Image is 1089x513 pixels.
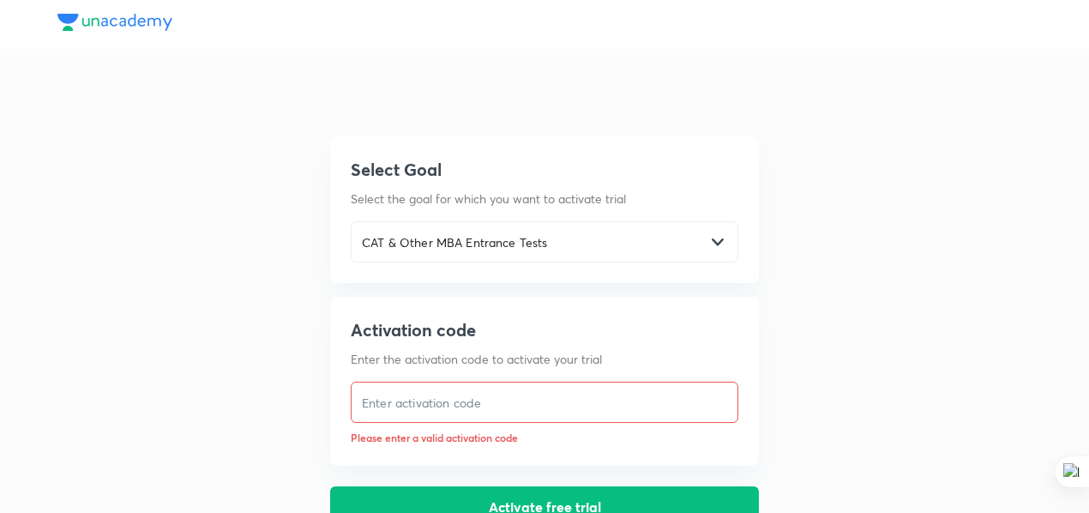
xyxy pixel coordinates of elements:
img: - [712,236,724,248]
a: Unacademy [57,14,172,35]
p: Enter the activation code to activate your trial [351,350,738,368]
input: Select goal [352,225,705,260]
p: Select the goal for which you want to activate trial [351,190,738,208]
h5: Activation code [351,317,738,343]
input: Enter activation code [352,385,737,420]
p: Please enter a valid activation code [351,430,738,445]
img: Unacademy [57,14,172,31]
h5: Select Goal [351,157,738,183]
